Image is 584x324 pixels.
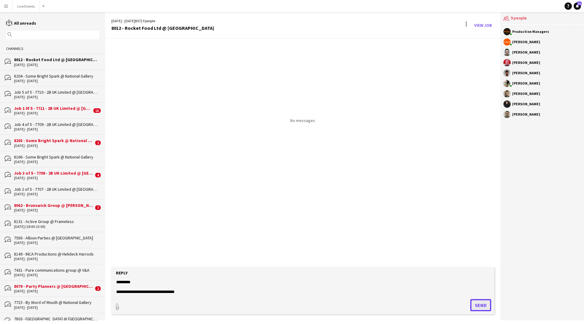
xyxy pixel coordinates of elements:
[577,2,582,5] span: 51
[14,57,99,62] div: 8012 - Rocket Food Ltd @ [GEOGRAPHIC_DATA]
[12,0,40,12] button: Live Events
[14,241,99,245] div: [DATE] - [DATE]
[14,122,99,127] div: Job 4 of 5 - 7709 - 2B UK Limited @ [GEOGRAPHIC_DATA]
[512,92,540,96] div: [PERSON_NAME]
[14,208,94,212] div: [DATE] - [DATE]
[512,82,540,85] div: [PERSON_NAME]
[14,176,94,180] div: [DATE] - [DATE]
[14,63,99,67] div: [DATE] - [DATE]
[14,73,99,79] div: 8204 - Some Bright Spark @ National Gallery
[14,235,99,241] div: 7936 - Albion Parties @ [GEOGRAPHIC_DATA]
[470,299,491,311] button: Send
[14,138,94,143] div: 8203 - Some Bright Spark @ National Gallery
[14,284,94,289] div: 8079 - Party Planners @ [GEOGRAPHIC_DATA]
[14,186,99,192] div: Job 2 of 5 - 7707 - 2B UK Limited @ [GEOGRAPHIC_DATA]
[111,18,214,24] div: [DATE] - [DATE] | 9 people
[14,95,99,99] div: [DATE] - [DATE]
[14,273,99,277] div: [DATE] - [DATE]
[574,2,581,10] a: 51
[512,30,549,33] div: Production Managers
[14,257,99,261] div: [DATE] - [DATE]
[14,203,94,208] div: 8062 - Brunswick Group @ [PERSON_NAME][GEOGRAPHIC_DATA]
[14,289,94,293] div: [DATE] - [DATE]
[512,51,540,54] div: [PERSON_NAME]
[95,141,101,145] span: 2
[14,192,99,196] div: [DATE] - [DATE]
[14,79,99,83] div: [DATE] - [DATE]
[290,118,315,123] p: No messages
[14,127,99,131] div: [DATE] - [DATE]
[95,173,101,177] span: 4
[14,316,99,322] div: 7803 - [GEOGRAPHIC_DATA] @ [GEOGRAPHIC_DATA]
[111,25,214,31] div: 8012 - Rocket Food Ltd @ [GEOGRAPHIC_DATA]
[512,71,540,75] div: [PERSON_NAME]
[472,20,494,30] a: View Job
[14,89,99,95] div: Job 5 of 5 - 7710 - 2B UK Limited @ [GEOGRAPHIC_DATA]
[14,305,99,310] div: [DATE] - [DATE]
[503,12,583,25] div: 9 people
[95,286,101,291] span: 2
[14,154,99,160] div: 8166 - Some Bright Spark @ National Gallery
[95,205,101,210] span: 7
[14,160,99,164] div: [DATE] - [DATE]
[14,144,94,148] div: [DATE] - [DATE]
[512,113,540,116] div: [PERSON_NAME]
[6,20,36,26] a: All unreads
[93,108,101,113] span: 16
[135,19,141,23] span: BST
[14,251,99,257] div: 8149 - INCA Productions @ Helideck Harrods
[512,40,540,44] div: [PERSON_NAME]
[14,111,92,115] div: [DATE] - [DATE]
[116,270,128,276] label: Reply
[14,225,99,229] div: [DATE] (18:00-23:00)
[14,219,99,224] div: 8131 - Active Group @ Frameless
[14,170,94,176] div: Job 3 of 5 - 7708 - 2B UK Limited @ [GEOGRAPHIC_DATA]
[512,102,540,106] div: [PERSON_NAME]
[14,267,99,273] div: 7431 - Pure communications group @ V&A
[14,300,99,305] div: 7715 - By Word of Mouth @ National Gallery
[512,61,540,64] div: [PERSON_NAME]
[14,106,92,111] div: Job 1 0f 5 - 7711 - 2B UK Limited @ [GEOGRAPHIC_DATA]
